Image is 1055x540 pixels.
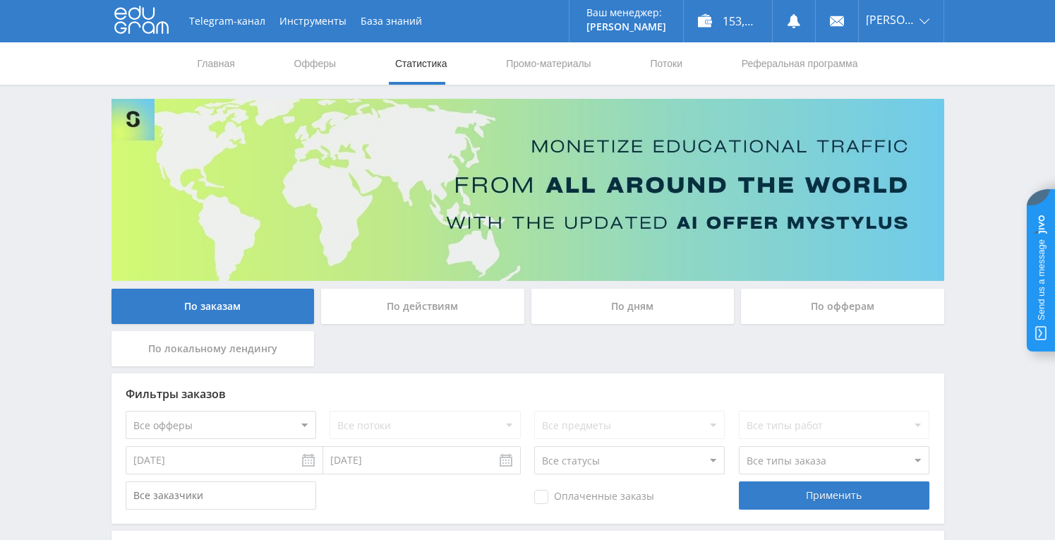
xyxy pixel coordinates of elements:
[126,388,930,400] div: Фильтры заказов
[321,289,524,324] div: По действиям
[505,42,592,85] a: Промо-материалы
[293,42,338,85] a: Офферы
[586,21,666,32] p: [PERSON_NAME]
[394,42,449,85] a: Статистика
[111,289,315,324] div: По заказам
[111,331,315,366] div: По локальному лендингу
[126,481,316,510] input: Все заказчики
[586,7,666,18] p: Ваш менеджер:
[740,42,860,85] a: Реферальная программа
[111,99,944,281] img: Banner
[531,289,735,324] div: По дням
[739,481,929,510] div: Применить
[649,42,684,85] a: Потоки
[196,42,236,85] a: Главная
[866,14,915,25] span: [PERSON_NAME]
[534,490,654,504] span: Оплаченные заказы
[741,289,944,324] div: По офферам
